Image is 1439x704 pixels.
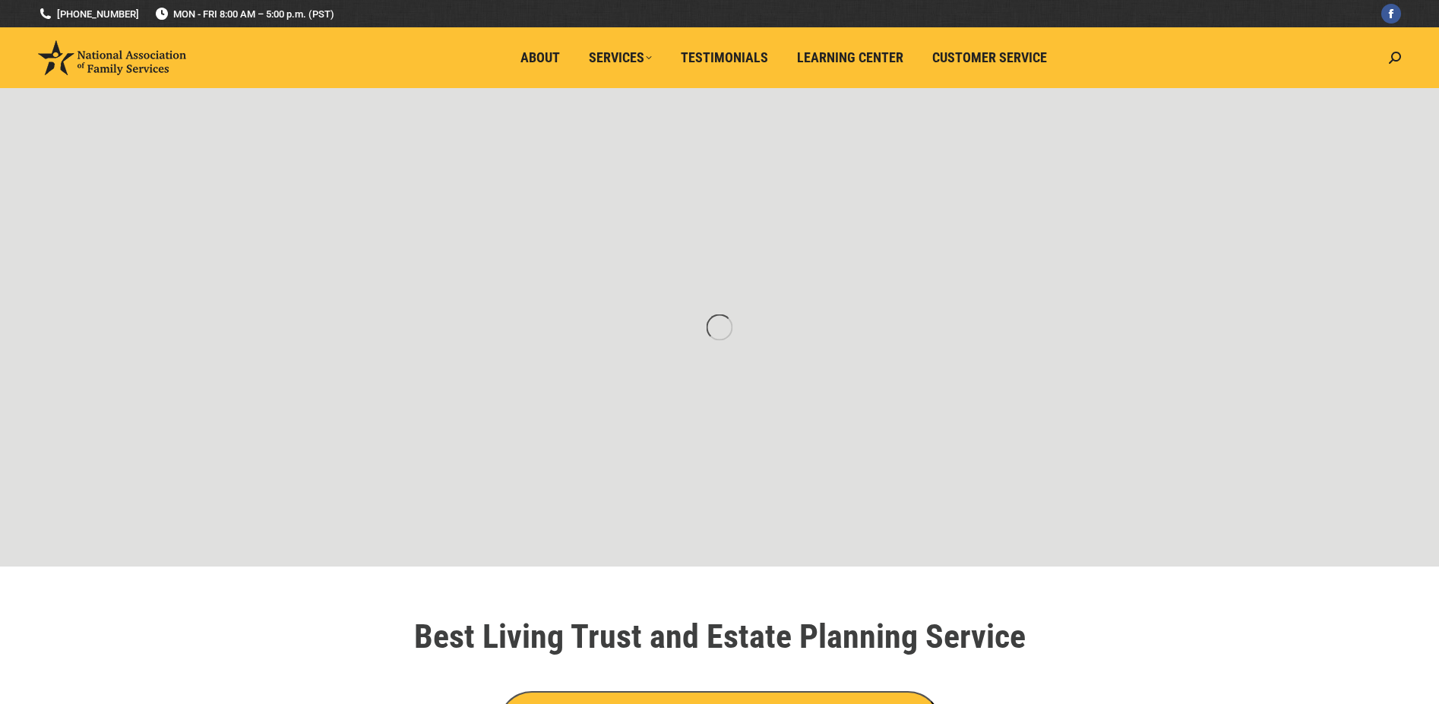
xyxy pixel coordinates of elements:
h1: Best Living Trust and Estate Planning Service [294,620,1145,653]
a: Customer Service [922,43,1058,72]
span: Customer Service [932,49,1047,66]
img: National Association of Family Services [38,40,186,75]
span: Testimonials [681,49,768,66]
a: About [510,43,571,72]
a: Testimonials [670,43,779,72]
span: Learning Center [797,49,903,66]
a: Facebook page opens in new window [1381,4,1401,24]
span: Services [589,49,652,66]
a: Learning Center [786,43,914,72]
span: MON - FRI 8:00 AM – 5:00 p.m. (PST) [154,7,334,21]
a: [PHONE_NUMBER] [38,7,139,21]
span: About [520,49,560,66]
